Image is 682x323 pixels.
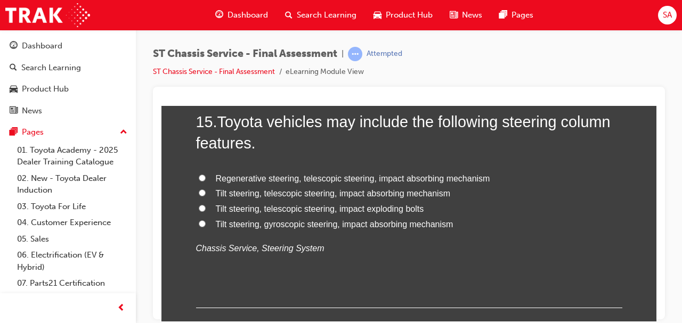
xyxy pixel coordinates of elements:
span: news-icon [10,106,18,116]
div: Search Learning [21,62,81,74]
span: Toyota vehicles may include the following steering column features. [35,7,449,46]
button: Pages [4,122,132,142]
span: News [462,9,482,21]
span: Dashboard [228,9,268,21]
em: Chassis Service, Steering System [35,138,163,147]
a: car-iconProduct Hub [365,4,441,26]
button: SA [658,6,677,24]
div: Dashboard [22,40,62,52]
li: eLearning Module View [286,66,364,78]
a: guage-iconDashboard [207,4,277,26]
span: Tilt steering, telescopic steering, impact absorbing mechanism [54,83,289,92]
a: 06. Electrification (EV & Hybrid) [13,247,132,275]
span: ST Chassis Service - Final Assessment [153,48,337,60]
span: guage-icon [215,9,223,22]
span: learningRecordVerb_ATTEMPT-icon [348,47,362,61]
a: 08. Service Training [13,292,132,308]
a: pages-iconPages [491,4,542,26]
a: 02. New - Toyota Dealer Induction [13,170,132,198]
span: news-icon [450,9,458,22]
span: Product Hub [386,9,433,21]
input: Tilt steering, telescopic steering, impact exploding bolts [37,99,44,106]
input: Regenerative steering, telescopic steering, impact absorbing mechanism [37,69,44,76]
span: | [342,48,344,60]
a: 05. Sales [13,231,132,247]
input: Tilt steering, gyroscopic steering, impact absorbing mechanism [37,114,44,121]
span: up-icon [120,126,127,139]
span: guage-icon [10,42,18,51]
div: News [22,105,42,117]
span: SA [663,9,672,21]
div: Product Hub [22,83,69,95]
a: News [4,101,132,121]
span: pages-icon [499,9,507,22]
a: news-iconNews [441,4,491,26]
span: prev-icon [117,302,125,315]
span: Search Learning [297,9,356,21]
span: search-icon [10,63,17,73]
a: 01. Toyota Academy - 2025 Dealer Training Catalogue [13,142,132,170]
a: Search Learning [4,58,132,78]
a: Product Hub [4,79,132,99]
a: Dashboard [4,36,132,56]
img: Trak [5,3,90,27]
div: Pages [22,126,44,138]
span: Regenerative steering, telescopic steering, impact absorbing mechanism [54,68,329,77]
span: search-icon [285,9,293,22]
span: Tilt steering, gyroscopic steering, impact absorbing mechanism [54,114,292,123]
span: Pages [511,9,533,21]
span: car-icon [374,9,381,22]
div: Attempted [367,49,402,59]
a: 07. Parts21 Certification [13,275,132,292]
h2: 15 . [35,5,461,48]
a: 04. Customer Experience [13,214,132,231]
span: pages-icon [10,128,18,137]
span: Tilt steering, telescopic steering, impact exploding bolts [54,98,263,107]
a: 03. Toyota For Life [13,198,132,215]
span: car-icon [10,85,18,94]
input: Tilt steering, telescopic steering, impact absorbing mechanism [37,84,44,90]
a: search-iconSearch Learning [277,4,365,26]
button: DashboardSearch LearningProduct HubNews [4,34,132,122]
a: ST Chassis Service - Final Assessment [153,67,275,76]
